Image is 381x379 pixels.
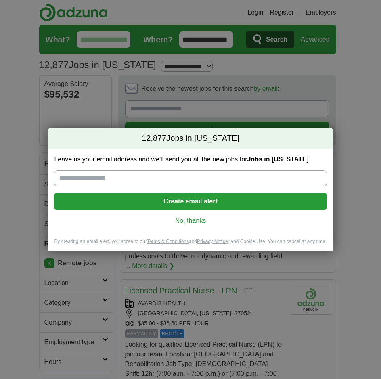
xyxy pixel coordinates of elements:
div: By creating an email alert, you agree to our and , and Cookie Use. You can cancel at any time. [48,238,333,251]
label: Leave us your email address and we'll send you all the new jobs for [54,155,327,164]
strong: Jobs in [US_STATE] [247,156,308,163]
a: Privacy Notice [197,239,228,244]
span: 12,877 [142,133,166,144]
a: Terms & Conditions [147,239,189,244]
button: Create email alert [54,193,327,210]
a: No, thanks [61,216,320,225]
h2: Jobs in [US_STATE] [48,128,333,149]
